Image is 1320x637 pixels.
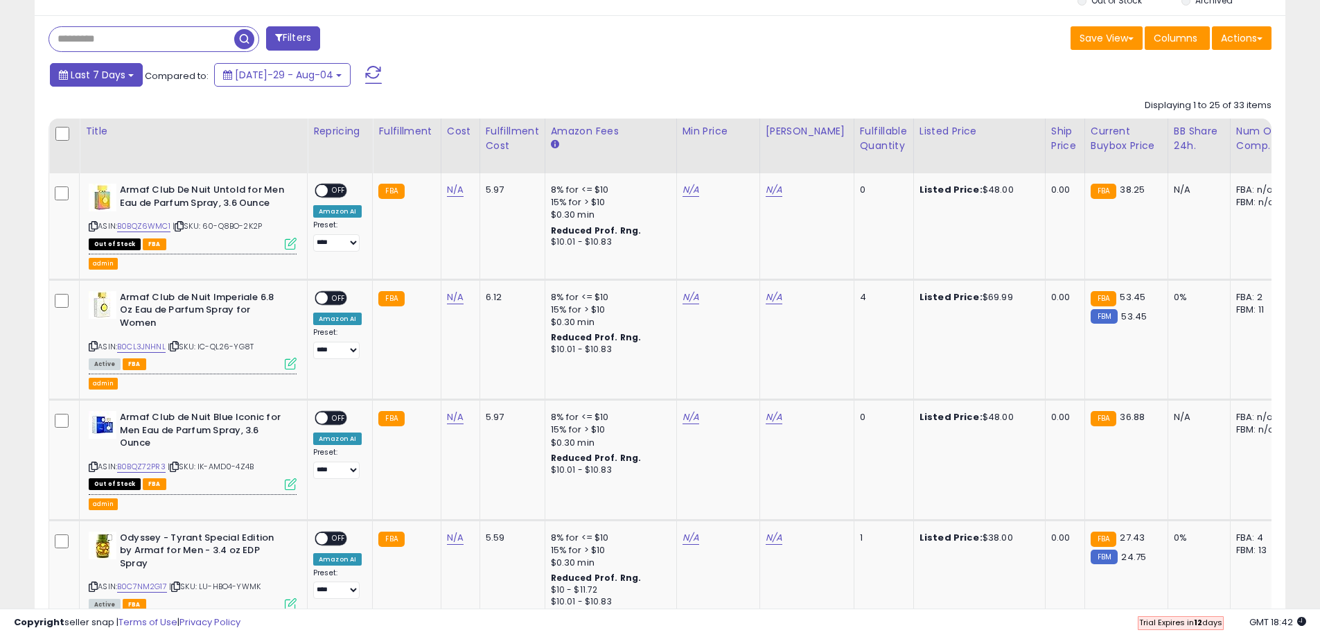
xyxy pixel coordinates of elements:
[551,291,666,304] div: 8% for <= $10
[551,236,666,248] div: $10.01 - $10.83
[551,452,642,464] b: Reduced Prof. Rng.
[14,616,240,629] div: seller snap | |
[683,531,699,545] a: N/A
[328,532,350,544] span: OFF
[168,341,254,352] span: | SKU: IC-QL26-YG8T
[1091,309,1118,324] small: FBM
[145,69,209,82] span: Compared to:
[313,448,362,479] div: Preset:
[266,26,320,51] button: Filters
[1236,184,1282,196] div: FBA: n/a
[89,378,118,390] button: admin
[1120,290,1145,304] span: 53.45
[1139,617,1222,628] span: Trial Expires in days
[919,183,983,196] b: Listed Price:
[919,411,1035,424] div: $48.00
[1236,424,1282,436] div: FBM: n/a
[683,183,699,197] a: N/A
[89,184,116,211] img: 4131rMOecfL._SL40_.jpg
[313,124,367,139] div: Repricing
[551,557,666,569] div: $0.30 min
[1091,124,1162,153] div: Current Buybox Price
[1121,550,1146,564] span: 24.75
[551,225,642,236] b: Reduced Prof. Rng.
[89,258,118,270] button: admin
[328,412,350,424] span: OFF
[168,461,254,472] span: | SKU: IK-AMD0-4Z4B
[123,358,146,370] span: FBA
[551,124,671,139] div: Amazon Fees
[120,291,288,333] b: Armaf Club de Nuit Imperiale 6.8 Oz Eau de Parfum Spray for Women
[1249,616,1306,629] span: 2025-08-12 18:42 GMT
[1194,617,1202,628] b: 12
[919,291,1035,304] div: $69.99
[313,328,362,359] div: Preset:
[313,313,362,325] div: Amazon AI
[551,304,666,316] div: 15% for > $10
[1120,183,1145,196] span: 38.25
[378,411,404,426] small: FBA
[235,68,333,82] span: [DATE]-29 - Aug-04
[1121,310,1147,323] span: 53.45
[214,63,351,87] button: [DATE]-29 - Aug-04
[1174,411,1220,424] div: N/A
[1236,544,1282,557] div: FBM: 13
[551,331,642,343] b: Reduced Prof. Rng.
[89,291,297,368] div: ASIN:
[120,532,288,574] b: Odyssey - Tyrant Special Edition by Armaf for Men - 3.4 oz EDP Spray
[919,410,983,424] b: Listed Price:
[766,531,782,545] a: N/A
[120,184,288,213] b: Armaf Club De Nuit Untold for Men Eau de Parfum Spray, 3.6 Ounce
[486,124,539,153] div: Fulfillment Cost
[1051,184,1074,196] div: 0.00
[89,291,116,319] img: 31sW6FsGCSL._SL40_.jpg
[1236,196,1282,209] div: FBM: n/a
[551,464,666,476] div: $10.01 - $10.83
[1091,550,1118,564] small: FBM
[313,220,362,252] div: Preset:
[1174,184,1220,196] div: N/A
[551,184,666,196] div: 8% for <= $10
[117,581,167,593] a: B0C7NM2G17
[1071,26,1143,50] button: Save View
[328,292,350,304] span: OFF
[1091,532,1116,547] small: FBA
[378,124,434,139] div: Fulfillment
[551,139,559,151] small: Amazon Fees.
[378,291,404,306] small: FBA
[1154,31,1197,45] span: Columns
[118,616,177,629] a: Terms of Use
[860,124,908,153] div: Fulfillable Quantity
[1145,26,1210,50] button: Columns
[486,184,534,196] div: 5.97
[919,290,983,304] b: Listed Price:
[313,433,362,445] div: Amazon AI
[89,411,297,488] div: ASIN:
[919,184,1035,196] div: $48.00
[551,316,666,329] div: $0.30 min
[89,478,141,490] span: All listings that are currently out of stock and unavailable for purchase on Amazon
[860,291,903,304] div: 4
[551,344,666,356] div: $10.01 - $10.83
[551,209,666,221] div: $0.30 min
[1212,26,1271,50] button: Actions
[120,411,288,453] b: Armaf Club de Nuit Blue Iconic for Men Eau de Parfum Spray, 3.6 Ounce
[1145,99,1271,112] div: Displaying 1 to 25 of 33 items
[117,461,166,473] a: B0BQZ72PR3
[766,124,848,139] div: [PERSON_NAME]
[1051,411,1074,424] div: 0.00
[89,238,141,250] span: All listings that are currently out of stock and unavailable for purchase on Amazon
[1236,291,1282,304] div: FBA: 2
[766,290,782,304] a: N/A
[683,124,754,139] div: Min Price
[1091,184,1116,199] small: FBA
[919,124,1039,139] div: Listed Price
[328,185,350,197] span: OFF
[551,424,666,436] div: 15% for > $10
[173,220,262,232] span: | SKU: 60-Q8BO-2K2P
[14,616,64,629] strong: Copyright
[551,532,666,544] div: 8% for <= $10
[1174,291,1220,304] div: 0%
[1236,124,1287,153] div: Num of Comp.
[1236,532,1282,544] div: FBA: 4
